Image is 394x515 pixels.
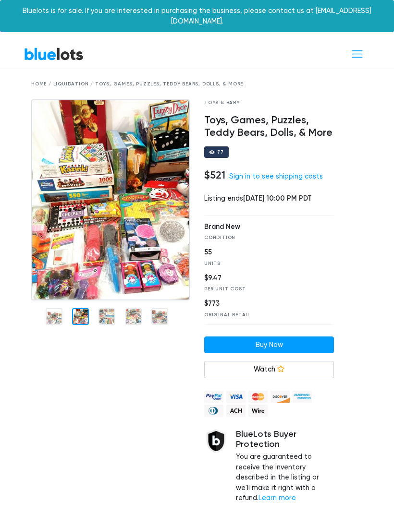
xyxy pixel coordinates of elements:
[248,405,268,417] img: wire-908396882fe19aaaffefbd8e17b12f2f29708bd78693273c0e28e3a24408487f.png
[248,391,268,403] img: mastercard-42073d1d8d11d6635de4c079ffdb20a4f30a903dc55d1612383a1b395dd17f39.png
[31,99,190,301] img: e923f947-131c-4fb3-9e14-d7a9c4db38a5-1752164511.jpg
[204,286,321,293] div: Per Unit Cost
[229,172,323,180] a: Sign in to see shipping costs
[259,494,296,502] a: Learn more
[226,391,246,403] img: visa-79caf175f036a155110d1892330093d4c38f53c55c9ec9e2c3a54a56571784bb.png
[345,45,370,63] button: Toggle navigation
[204,311,321,319] div: Original Retail
[204,299,321,309] div: $773
[204,193,334,204] div: Listing ends
[226,405,246,417] img: ach-b7992fed28a4f97f893c574229be66187b9afb3f1a8d16a4691d3d3140a8ab00.png
[236,429,334,450] h5: BlueLots Buyer Protection
[204,169,225,181] h4: $521
[204,234,321,241] div: Condition
[204,222,321,232] div: Brand New
[236,429,334,503] div: You are guaranteed to receive the inventory described in the listing or we'll make it right with ...
[204,247,321,258] div: 55
[204,429,228,453] img: buyer_protection_shield-3b65640a83011c7d3ede35a8e5a80bfdfaa6a97447f0071c1475b91a4b0b3d01.png
[204,405,223,417] img: diners_club-c48f30131b33b1bb0e5d0e2dbd43a8bea4cb12cb2961413e2f4250e06c020426.png
[204,391,223,403] img: paypal_credit-80455e56f6e1299e8d57f40c0dcee7b8cd4ae79b9eccbfc37e2480457ba36de9.png
[204,99,334,107] div: Toys & Baby
[217,150,224,155] div: 77
[204,336,334,354] a: Buy Now
[31,81,363,88] div: Home / Liquidation / Toys, Games, Puzzles, Teddy Bears, Dolls, & More
[271,391,290,403] img: discover-82be18ecfda2d062aad2762c1ca80e2d36a4073d45c9e0ffae68cd515fbd3d32.png
[204,260,321,267] div: Units
[204,273,321,284] div: $9.47
[204,361,334,378] a: Watch
[293,391,312,403] img: american_express-ae2a9f97a040b4b41f6397f7637041a5861d5f99d0716c09922aba4e24c8547d.png
[24,47,84,61] a: BlueLots
[243,194,312,203] span: [DATE] 10:00 PM PDT
[204,114,334,139] h4: Toys, Games, Puzzles, Teddy Bears, Dolls, & More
